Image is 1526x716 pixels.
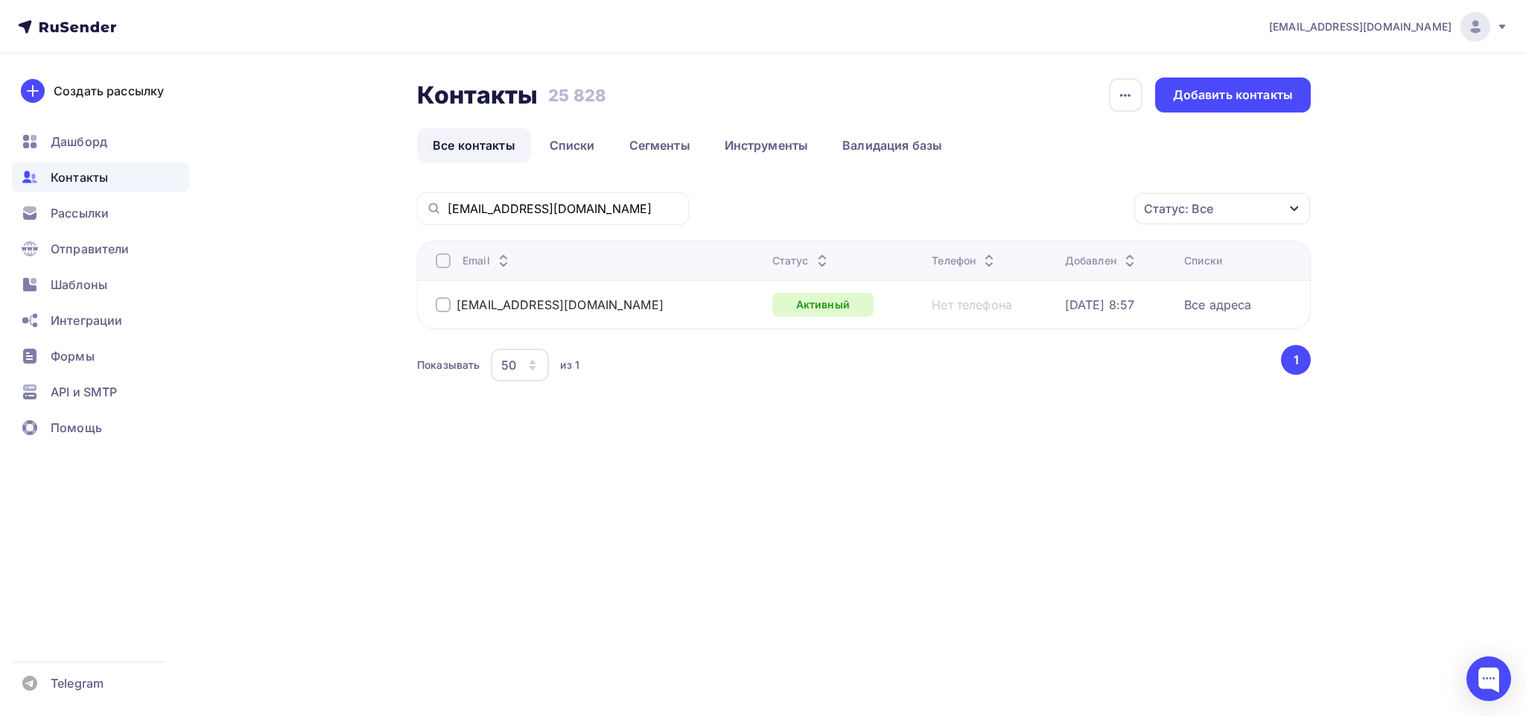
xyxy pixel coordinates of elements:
span: Помощь [51,419,102,437]
span: Формы [51,347,95,365]
span: Интеграции [51,311,122,329]
a: Все адреса [1184,297,1251,312]
a: [EMAIL_ADDRESS][DOMAIN_NAME] [457,297,664,312]
div: Email [462,253,512,268]
a: Дашборд [12,127,189,156]
a: Сегменты [614,128,706,162]
button: 50 [490,348,550,382]
a: [DATE] 8:57 [1065,297,1135,312]
ul: Pagination [1279,345,1312,375]
a: [EMAIL_ADDRESS][DOMAIN_NAME] [1269,12,1508,42]
a: Все контакты [417,128,531,162]
span: Шаблоны [51,276,107,294]
a: Списки [534,128,611,162]
h2: Контакты [417,80,538,110]
div: Статус: Все [1144,200,1213,218]
span: Дашборд [51,133,107,151]
button: Go to page 1 [1281,345,1311,375]
input: Поиск [448,200,680,217]
h3: 25 828 [548,85,606,106]
span: Контакты [51,168,108,186]
div: Списки [1184,253,1222,268]
button: Статус: Все [1134,192,1311,225]
span: [EMAIL_ADDRESS][DOMAIN_NAME] [1269,19,1452,34]
div: Статус [772,253,831,268]
a: Формы [12,341,189,371]
a: Шаблоны [12,270,189,300]
div: Показывать [417,358,480,373]
a: Валидация базы [827,128,958,162]
div: из 1 [560,358,579,373]
div: 50 [501,356,516,374]
a: Контакты [12,162,189,192]
a: Активный [772,293,874,317]
a: Рассылки [12,198,189,228]
span: Telegram [51,674,104,692]
a: Отправители [12,234,189,264]
div: Добавлен [1065,253,1139,268]
div: Телефон [932,253,998,268]
a: Нет телефона [932,297,1012,312]
div: Добавить контакты [1173,86,1293,104]
span: Рассылки [51,204,109,222]
div: Создать рассылку [54,82,164,100]
a: Инструменты [709,128,824,162]
span: API и SMTP [51,383,117,401]
span: Отправители [51,240,130,258]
